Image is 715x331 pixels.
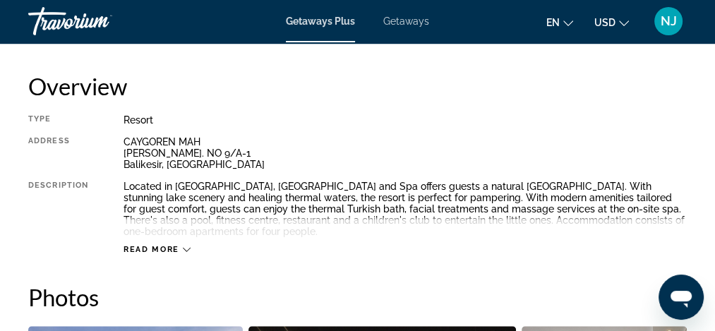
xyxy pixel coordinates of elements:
a: Travorium [28,3,169,40]
span: USD [594,17,615,28]
div: Resort [124,114,687,126]
button: Change language [546,12,573,32]
div: Description [28,181,88,237]
span: NJ [661,14,677,28]
button: Change currency [594,12,629,32]
h2: Overview [28,72,687,100]
iframe: Knop om het berichtenvenster te openen [659,275,704,320]
a: Getaways Plus [286,16,355,27]
h2: Photos [28,283,687,311]
a: Getaways [383,16,429,27]
div: Address [28,136,88,170]
span: en [546,17,560,28]
div: CAYGOREN MAH [PERSON_NAME]. NO 9/A-1 Balikesir, [GEOGRAPHIC_DATA] [124,136,687,170]
button: Read more [124,244,191,255]
div: Located in [GEOGRAPHIC_DATA], [GEOGRAPHIC_DATA] and Spa offers guests a natural [GEOGRAPHIC_DATA]... [124,181,687,237]
div: Type [28,114,88,126]
button: User Menu [650,6,687,36]
span: Read more [124,245,179,254]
